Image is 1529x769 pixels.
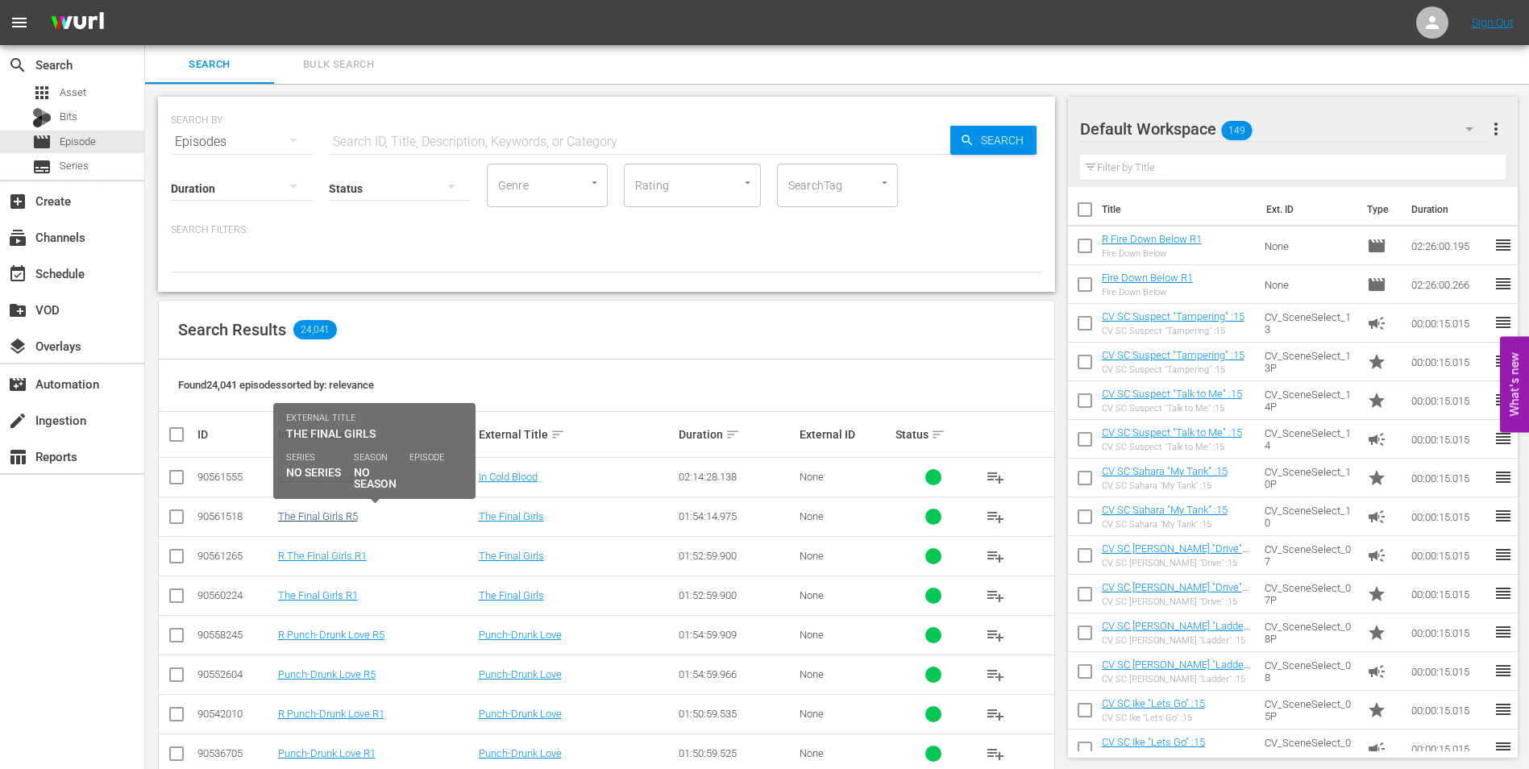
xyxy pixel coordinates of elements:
img: ans4CAIJ8jUAAAAAAAAAAAAAAAAAAAAAAAAgQb4GAAAAAAAAAAAAAAAAAAAAAAAAJMjXAAAAAAAAAAAAAAAAAAAAAAAAgAT5G... [39,4,116,42]
button: Open [740,175,755,190]
div: None [800,589,891,601]
button: Open Feedback Widget [1500,337,1529,433]
div: CV SC [PERSON_NAME] "Ladder" :15 [1102,635,1253,646]
button: Search [950,126,1037,155]
div: None [800,471,891,483]
div: None [800,747,891,759]
div: 01:54:14.975 [679,510,794,522]
span: Series [60,158,89,174]
td: CV_SceneSelect_08P [1258,613,1361,652]
span: Search [974,126,1037,155]
span: Schedule [8,264,27,284]
span: Asset [60,85,86,101]
button: Open [587,175,602,190]
th: Type [1357,187,1402,232]
div: 90560224 [197,589,273,601]
td: 00:00:15.015 [1405,381,1494,420]
span: reorder [1494,506,1513,526]
td: None [1258,265,1361,304]
td: CV_SceneSelect_14P [1258,381,1361,420]
span: Ad [1367,507,1386,526]
span: Overlays [8,337,27,356]
span: Bulk Search [284,56,393,74]
p: Search Filters: [171,223,1042,237]
span: playlist_add [986,547,1005,566]
span: reorder [1494,235,1513,255]
a: The Final Girls R5 [278,510,358,522]
span: Reports [8,447,27,467]
div: 90561518 [197,510,273,522]
span: Create [8,192,27,211]
div: Default Workspace [1080,106,1490,152]
td: 00:00:15.015 [1405,691,1494,730]
td: CV_SceneSelect_07P [1258,575,1361,613]
td: CV_SceneSelect_14 [1258,420,1361,459]
td: CV_SceneSelect_07 [1258,536,1361,575]
span: Ingestion [8,411,27,430]
div: CV SC [PERSON_NAME] "Ladder" :15 [1102,674,1253,684]
span: Bits [60,109,77,125]
span: reorder [1494,622,1513,642]
div: 01:52:59.900 [679,589,794,601]
span: Episode [1367,275,1386,294]
td: 00:00:15.015 [1405,575,1494,613]
button: more_vert [1486,110,1506,148]
span: Promo [1367,584,1386,604]
a: CV SC [PERSON_NAME] "Drive" :15 [1102,581,1249,605]
div: CV SC Ike "Lets Go" :15 [1102,713,1205,723]
th: Ext. ID [1257,187,1358,232]
div: CV SC Suspect "Tampering" :15 [1102,364,1244,375]
span: 24,041 [293,320,337,339]
a: R The Final Girls R1 [278,550,367,562]
span: playlist_add [986,744,1005,763]
td: None [1258,227,1361,265]
div: None [800,629,891,641]
div: CV SC [PERSON_NAME] "Drive" :15 [1102,558,1253,568]
td: 02:26:00.195 [1405,227,1494,265]
a: CV SC Ike "Lets Go" :15 [1102,736,1205,748]
span: Channels [8,228,27,247]
a: CV SC [PERSON_NAME] "Ladder" :15 [1102,620,1250,644]
span: Ad [1367,314,1386,333]
a: Punch-Drunk Love [479,747,562,759]
span: Promo [1367,352,1386,372]
div: Internal Title [278,425,474,444]
a: R Punch-Drunk Love R1 [278,708,384,720]
span: reorder [1494,545,1513,564]
button: playlist_add [976,537,1015,576]
span: Asset [32,83,52,102]
td: CV_SceneSelect_13P [1258,343,1361,381]
td: CV_SceneSelect_05 [1258,730,1361,768]
a: Punch-Drunk Love R5 [278,668,376,680]
span: 149 [1221,114,1252,148]
div: 90561265 [197,550,273,562]
a: Sign Out [1472,16,1514,29]
span: playlist_add [986,507,1005,526]
button: playlist_add [976,616,1015,655]
a: R Fire Down Below R1 [1102,233,1202,245]
th: Title [1102,187,1257,232]
button: Open [877,175,892,190]
button: playlist_add [976,576,1015,615]
span: reorder [1494,313,1513,332]
div: 01:54:59.909 [679,629,794,641]
a: CV SC Suspect "Talk to Me" :15 [1102,426,1242,439]
div: 90561555 [197,471,273,483]
a: CV SC Suspect "Tampering" :15 [1102,310,1244,322]
span: Search [155,56,264,74]
td: 00:00:15.015 [1405,420,1494,459]
button: playlist_add [976,458,1015,497]
span: sort [551,427,565,442]
div: Episodes [171,119,313,164]
span: Ad [1367,739,1386,759]
div: ID [197,428,273,441]
div: CV SC [PERSON_NAME] "Drive" :15 [1102,596,1253,607]
td: 00:00:15.015 [1405,343,1494,381]
span: Found 24,041 episodes sorted by: relevance [178,379,374,391]
td: CV_SceneSelect_10 [1258,497,1361,536]
span: playlist_add [986,665,1005,684]
a: CV SC Sahara "My Tank" :15 [1102,465,1228,477]
td: 02:26:00.266 [1405,265,1494,304]
span: Ad [1367,546,1386,565]
div: CV SC Suspect "Talk to Me" :15 [1102,403,1242,414]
